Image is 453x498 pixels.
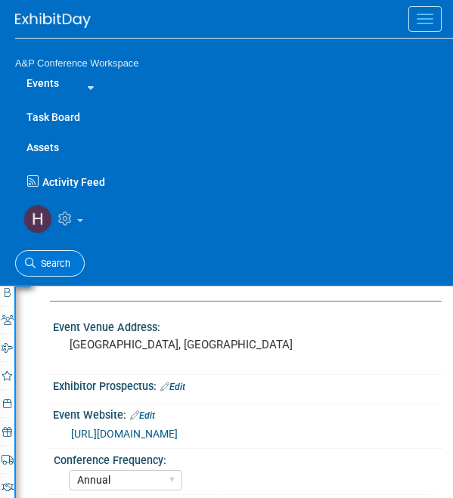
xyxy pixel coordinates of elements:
a: Task Board [15,102,453,132]
span: A&P Conference Workspace [15,57,138,69]
a: Assets [15,132,453,162]
a: [URL][DOMAIN_NAME] [71,428,178,440]
a: Edit [160,382,185,392]
a: Search [15,250,85,277]
img: ExhibitDay [15,13,91,28]
a: Activity Feed [23,162,453,193]
div: Event Website: [53,404,442,423]
a: Events [15,68,70,98]
div: Event Venue Address: [53,316,442,335]
pre: [GEOGRAPHIC_DATA], [GEOGRAPHIC_DATA] [70,338,425,351]
div: Exhibitor Prospectus: [53,375,442,394]
img: Hannah Siegel [23,205,52,234]
a: Edit [130,410,155,421]
span: Activity Feed [42,176,105,188]
button: Menu [408,6,442,32]
span: Search [36,258,70,269]
div: Conference Frequency: [54,449,435,468]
